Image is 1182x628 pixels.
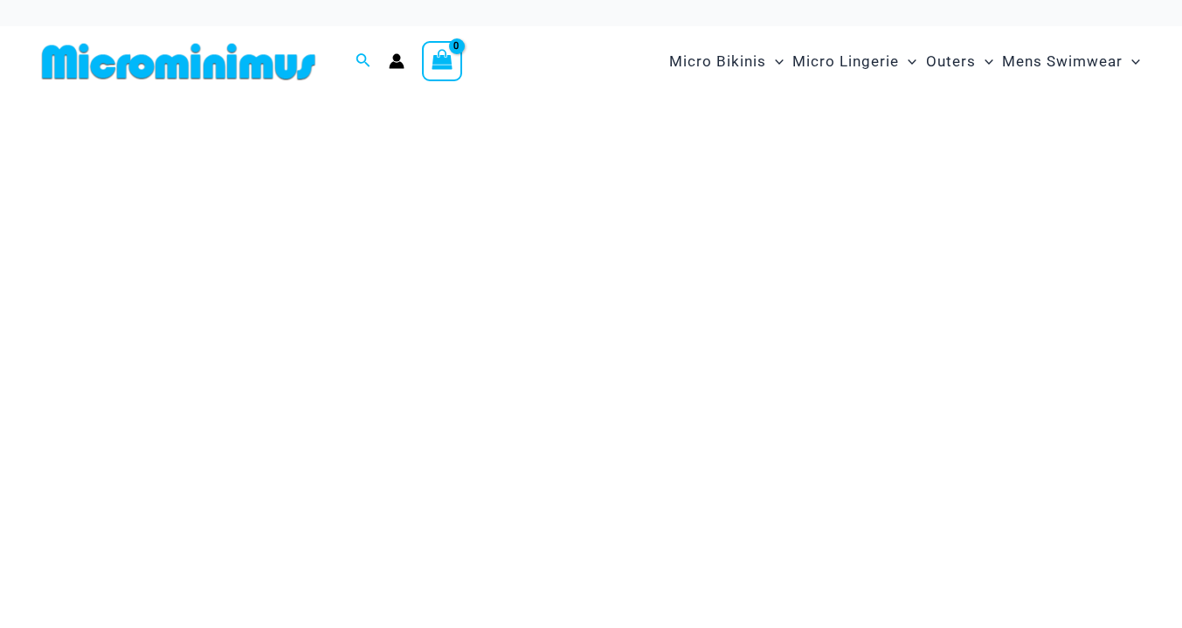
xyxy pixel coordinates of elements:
[899,39,916,84] span: Menu Toggle
[1002,39,1123,84] span: Mens Swimwear
[926,39,976,84] span: Outers
[976,39,993,84] span: Menu Toggle
[788,35,921,88] a: Micro LingerieMenu ToggleMenu Toggle
[356,51,371,72] a: Search icon link
[766,39,784,84] span: Menu Toggle
[922,35,998,88] a: OutersMenu ToggleMenu Toggle
[669,39,766,84] span: Micro Bikinis
[792,39,899,84] span: Micro Lingerie
[1123,39,1140,84] span: Menu Toggle
[665,35,788,88] a: Micro BikinisMenu ToggleMenu Toggle
[998,35,1144,88] a: Mens SwimwearMenu ToggleMenu Toggle
[422,41,462,81] a: View Shopping Cart, empty
[662,32,1147,91] nav: Site Navigation
[389,53,404,69] a: Account icon link
[35,42,322,81] img: MM SHOP LOGO FLAT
